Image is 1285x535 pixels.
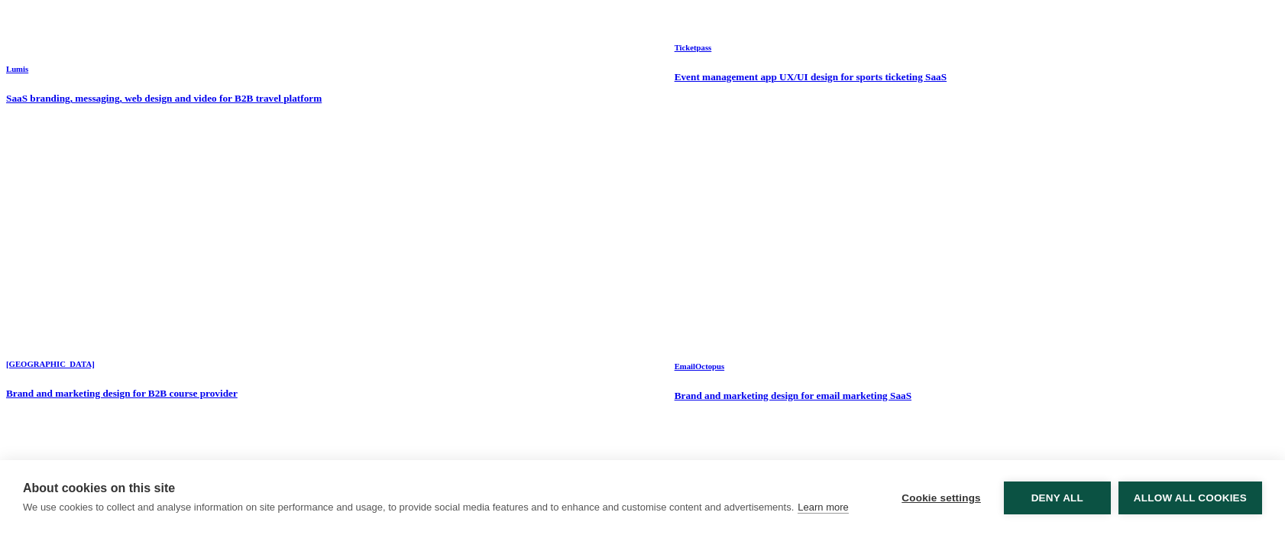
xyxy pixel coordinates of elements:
[675,329,911,402] a: EmailOctopus Brand and marketing design for email marketing SaaS
[6,326,238,400] a: [GEOGRAPHIC_DATA] Brand and marketing design for B2B course provider
[675,390,911,402] h5: Brand and marketing design for email marketing SaaS
[798,501,848,514] a: Learn more
[675,10,947,83] a: Ticketpass Event management app UX/UI design for sports ticketing SaaS
[1118,481,1262,514] button: Allow all cookies
[886,481,996,514] button: Cookie settings
[6,92,322,105] h5: SaaS branding, messaging, web design and video for B2B travel platform
[675,71,947,83] h5: Event management app UX/UI design for sports ticketing SaaS
[6,31,322,105] a: Lumis SaaS branding, messaging, web design and video for B2B travel platform
[675,43,947,52] h6: Ticketpass
[675,362,911,371] h6: EmailOctopus
[6,387,238,400] h5: Brand and marketing design for B2B course provider
[23,501,794,513] p: We use cookies to collect and analyse information on site performance and usage, to provide socia...
[1004,481,1111,514] button: Deny all
[23,481,175,494] strong: About cookies on this site
[6,359,238,368] h6: [GEOGRAPHIC_DATA]
[6,64,322,73] h6: Lumis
